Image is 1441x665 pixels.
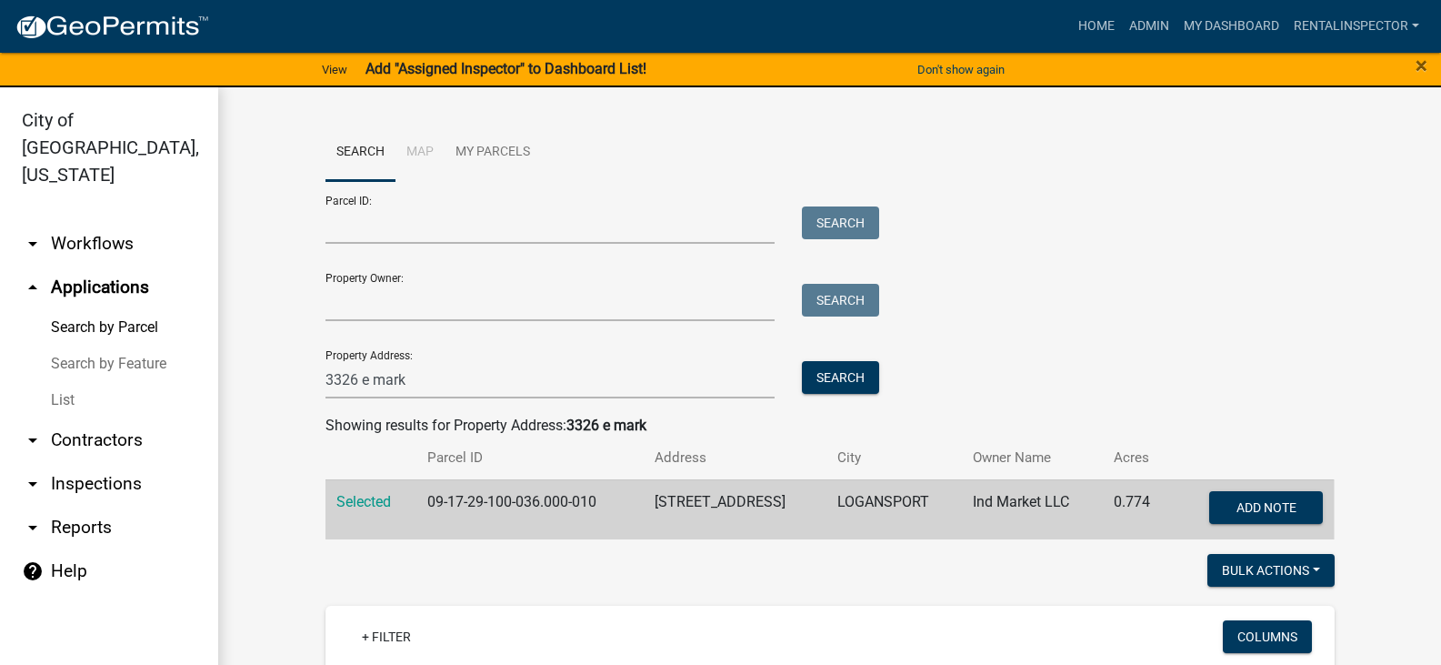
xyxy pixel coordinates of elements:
[962,437,1103,479] th: Owner Name
[1122,9,1176,44] a: Admin
[325,124,395,182] a: Search
[1223,620,1312,653] button: Columns
[1416,53,1427,78] span: ×
[1209,491,1323,524] button: Add Note
[962,479,1103,539] td: Ind Market LLC
[315,55,355,85] a: View
[22,560,44,582] i: help
[1207,554,1335,587] button: Bulk Actions
[1071,9,1122,44] a: Home
[1103,479,1172,539] td: 0.774
[416,479,645,539] td: 09-17-29-100-036.000-010
[347,620,425,653] a: + Filter
[325,415,1335,437] div: Showing results for Property Address:
[22,233,44,255] i: arrow_drop_down
[826,479,962,539] td: LOGANSPORT
[1236,499,1296,514] span: Add Note
[336,493,391,510] a: Selected
[22,429,44,451] i: arrow_drop_down
[1176,9,1286,44] a: My Dashboard
[22,473,44,495] i: arrow_drop_down
[566,417,646,434] strong: 3326 e mark
[910,55,1012,85] button: Don't show again
[445,124,541,182] a: My Parcels
[802,361,879,394] button: Search
[802,207,879,239] button: Search
[644,437,826,479] th: Address
[644,479,826,539] td: [STREET_ADDRESS]
[1103,437,1172,479] th: Acres
[1416,55,1427,76] button: Close
[22,277,44,298] i: arrow_drop_up
[365,60,646,77] strong: Add "Assigned Inspector" to Dashboard List!
[826,437,962,479] th: City
[1286,9,1426,44] a: rentalinspector
[416,437,645,479] th: Parcel ID
[22,517,44,539] i: arrow_drop_down
[802,284,879,317] button: Search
